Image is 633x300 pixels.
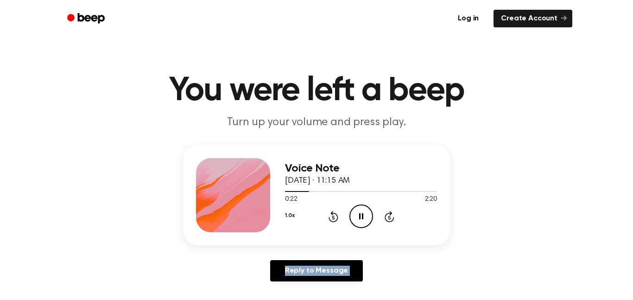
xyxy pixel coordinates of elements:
span: [DATE] · 11:15 AM [285,177,350,185]
a: Log in [449,8,488,29]
a: Reply to Message [270,260,363,281]
span: 0:22 [285,195,297,204]
h1: You were left a beep [79,74,554,108]
p: Turn up your volume and press play. [139,115,494,130]
span: 2:20 [425,195,437,204]
a: Beep [61,10,113,28]
button: 1.0x [285,208,294,223]
h3: Voice Note [285,162,437,175]
a: Create Account [494,10,572,27]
